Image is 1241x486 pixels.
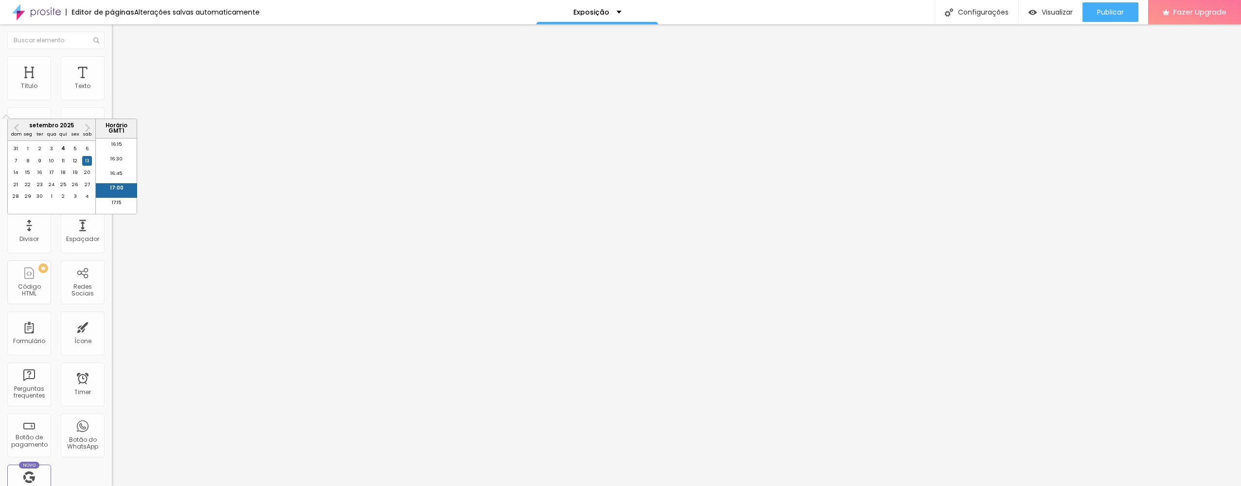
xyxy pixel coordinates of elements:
span: Publicar [1097,8,1124,16]
button: Next Month [80,120,95,136]
img: Icone [945,8,953,17]
div: Formulário [13,338,45,345]
div: Choose terça-feira, 9 de setembro de 2025 [35,156,45,166]
p: Exposição [573,9,609,16]
div: Choose quarta-feira, 24 de setembro de 2025 [47,180,56,190]
div: Choose domingo, 14 de setembro de 2025 [11,168,21,177]
div: Choose segunda-feira, 8 de setembro de 2025 [23,156,33,166]
div: Choose sábado, 13 de setembro de 2025 [82,156,92,166]
div: Código HTML [10,283,48,297]
div: Choose segunda-feira, 29 de setembro de 2025 [23,191,33,201]
div: Choose sábado, 6 de setembro de 2025 [82,144,92,154]
div: Choose quinta-feira, 4 de setembro de 2025 [58,144,68,154]
div: Choose quarta-feira, 10 de setembro de 2025 [47,156,56,166]
input: Buscar elemento [7,32,105,49]
div: Choose sábado, 4 de outubro de 2025 [82,191,92,201]
div: Novo [19,462,40,469]
div: Choose sexta-feira, 12 de setembro de 2025 [71,156,80,166]
div: Redes Sociais [63,283,102,297]
div: Choose sábado, 27 de setembro de 2025 [82,180,92,190]
div: ter [35,129,45,139]
div: Alterações salvas automaticamente [134,9,260,16]
img: Icone [93,37,99,43]
div: Choose quinta-feira, 11 de setembro de 2025 [58,156,68,166]
img: view-1.svg [1028,8,1037,17]
div: seg [23,129,33,139]
li: 16:45 [96,169,137,183]
div: Espaçador [66,236,99,243]
div: Choose terça-feira, 2 de setembro de 2025 [35,144,45,154]
li: 16:30 [96,154,137,169]
li: 16:15 [96,139,137,154]
div: Choose segunda-feira, 22 de setembro de 2025 [23,180,33,190]
div: Choose sábado, 20 de setembro de 2025 [82,168,92,177]
div: Choose segunda-feira, 1 de setembro de 2025 [23,144,33,154]
li: 17:30 [96,212,137,227]
div: Choose domingo, 7 de setembro de 2025 [11,156,21,166]
div: Choose sexta-feira, 3 de outubro de 2025 [71,191,80,201]
div: Choose domingo, 31 de agosto de 2025 [11,144,21,154]
button: Publicar [1082,2,1138,22]
div: Perguntas frequentes [10,385,48,399]
div: Choose domingo, 21 de setembro de 2025 [11,180,21,190]
div: qua [47,129,56,139]
div: Botão do WhatsApp [63,436,102,451]
div: Choose sexta-feira, 5 de setembro de 2025 [71,144,80,154]
div: Choose quinta-feira, 2 de outubro de 2025 [58,191,68,201]
div: Título [21,83,37,89]
p: Horário [98,123,134,128]
span: Visualizar [1042,8,1073,16]
div: Choose quarta-feira, 17 de setembro de 2025 [47,168,56,177]
li: 17:15 [96,198,137,212]
div: Choose quinta-feira, 18 de setembro de 2025 [58,168,68,177]
div: Texto [75,83,90,89]
div: Choose terça-feira, 23 de setembro de 2025 [35,180,45,190]
div: Timer [74,389,91,396]
div: Choose segunda-feira, 15 de setembro de 2025 [23,168,33,177]
div: Botão de pagamento [10,434,48,448]
div: month 2025-09 [10,143,93,203]
div: Choose terça-feira, 30 de setembro de 2025 [35,191,45,201]
div: setembro 2025 [8,123,95,128]
div: Ícone [74,338,91,345]
p: GMT 1 [98,128,134,134]
div: Choose sexta-feira, 26 de setembro de 2025 [71,180,80,190]
iframe: Editor [112,24,1241,486]
div: Choose quarta-feira, 3 de setembro de 2025 [47,144,56,154]
div: sex [71,129,80,139]
div: qui [58,129,68,139]
div: Choose terça-feira, 16 de setembro de 2025 [35,168,45,177]
button: Previous Month [9,120,24,136]
li: 17:00 [96,183,137,198]
div: Editor de páginas [66,9,134,16]
div: Choose quarta-feira, 1 de outubro de 2025 [47,191,56,201]
span: Fazer Upgrade [1173,8,1226,16]
div: Choose sexta-feira, 19 de setembro de 2025 [71,168,80,177]
div: Choose domingo, 28 de setembro de 2025 [11,191,21,201]
button: Visualizar [1019,2,1082,22]
div: Choose quinta-feira, 25 de setembro de 2025 [58,180,68,190]
div: Divisor [19,236,39,243]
